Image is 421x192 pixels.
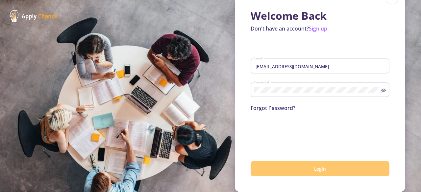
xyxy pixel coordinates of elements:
iframe: reCAPTCHA [251,120,351,145]
h1: Welcome Back [251,10,389,22]
p: Don't have an account? [251,25,389,32]
span: Login [314,166,326,172]
img: ApplyChance Logo [10,10,58,22]
a: Sign up [309,25,327,32]
a: Forgot Password? [251,104,295,112]
button: Login [251,161,389,177]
